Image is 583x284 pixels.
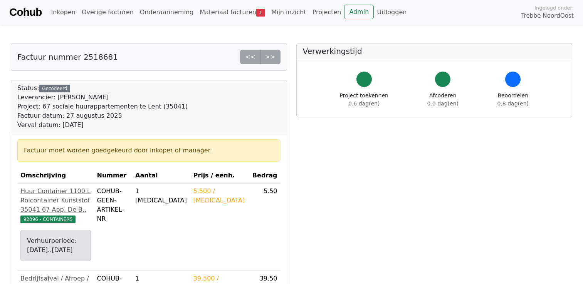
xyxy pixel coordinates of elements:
[94,168,133,184] th: Nummer
[17,111,188,120] div: Factuur datum: 27 augustus 2025
[309,5,344,20] a: Projecten
[27,236,84,255] div: Verhuurperiode: [DATE]..[DATE]
[190,168,249,184] th: Prijs / eenh.
[427,92,459,108] div: Afcoderen
[135,187,187,205] div: 1 [MEDICAL_DATA]
[137,5,197,20] a: Onderaanneming
[256,9,265,17] span: 1
[17,84,188,130] div: Status:
[348,100,380,107] span: 0.6 dag(en)
[303,47,566,56] h5: Verwerkingstijd
[39,85,70,92] div: Gecodeerd
[94,184,133,271] td: COHUB-GEEN-ARTIKEL-NR
[374,5,410,20] a: Uitloggen
[344,5,374,19] a: Admin
[132,168,190,184] th: Aantal
[20,216,76,223] span: 92396 - CONTAINERS
[427,100,459,107] span: 0.0 dag(en)
[497,92,529,108] div: Beoordelen
[17,93,188,102] div: Leverancier: [PERSON_NAME]
[197,5,268,20] a: Materiaal facturen1
[24,146,274,155] div: Factuur moet worden goedgekeurd door inkoper of manager.
[497,100,529,107] span: 0.8 dag(en)
[268,5,309,20] a: Mijn inzicht
[20,187,91,224] a: Huur Container 1100 L Rolcontainer Kunststof 35041 67 App. De B..92396 - CONTAINERS
[340,92,388,108] div: Project toekennen
[17,120,188,130] div: Verval datum: [DATE]
[193,187,246,205] div: 5.500 / [MEDICAL_DATA]
[20,187,91,214] div: Huur Container 1100 L Rolcontainer Kunststof 35041 67 App. De B..
[249,168,281,184] th: Bedrag
[521,12,574,20] span: Trebbe NoordOost
[17,168,94,184] th: Omschrijving
[534,4,574,12] span: Ingelogd onder:
[48,5,78,20] a: Inkopen
[79,5,137,20] a: Overige facturen
[249,184,281,271] td: 5.50
[9,3,42,22] a: Cohub
[17,52,118,62] h5: Factuur nummer 2518681
[17,102,188,111] div: Project: 67 sociale huurappartementen te Lent (35041)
